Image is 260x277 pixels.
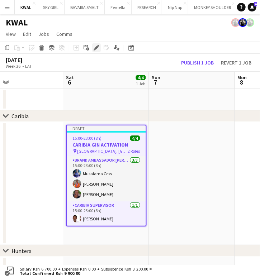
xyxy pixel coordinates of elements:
[238,18,247,27] app-user-avatar: simon yonni
[65,0,105,14] button: BAVARIA SMALT
[37,0,65,14] button: SKY GIRL
[218,59,254,67] button: Revert 1 job
[3,29,19,39] a: View
[130,135,140,141] span: 4/4
[238,74,247,81] span: Mon
[38,31,49,37] span: Jobs
[73,135,102,141] span: 15:00-23:00 (8h)
[246,18,254,27] app-user-avatar: simon yonni
[65,78,74,86] span: 6
[237,78,247,86] span: 8
[6,31,16,37] span: View
[66,125,147,226] app-job-card: Draft15:00-23:00 (8h)4/4CARIBIA GIN ACTIVATION [GEOGRAPHIC_DATA], [GEOGRAPHIC_DATA]2 RolesBrand A...
[132,0,162,14] button: RESEARCH
[152,74,161,81] span: Sun
[77,148,128,154] span: [GEOGRAPHIC_DATA], [GEOGRAPHIC_DATA]
[20,271,152,276] span: Total Confirmed Ksh 9 900.00
[162,0,188,14] button: Nip Nap
[67,125,146,131] div: Draft
[67,156,146,201] app-card-role: Brand Ambassador [PERSON_NAME]3/315:00-23:00 (8h)Musalama Cess[PERSON_NAME][PERSON_NAME]
[6,17,28,28] h1: KWAL
[53,29,75,39] a: Comms
[4,63,22,69] span: Week 36
[136,81,146,86] div: 1 Job
[56,31,72,37] span: Comms
[25,63,32,69] div: EAT
[67,201,146,226] app-card-role: CARIBIA SUPERVISOR1/115:00-23:00 (8h)[PERSON_NAME]
[188,0,237,14] button: MONKEY SHOULDER
[15,0,37,14] button: KWAL
[128,148,140,154] span: 2 Roles
[11,247,32,254] div: Hunters
[136,75,146,80] span: 4/4
[11,113,29,120] div: Caribia
[105,0,132,14] button: Femella
[231,18,240,27] app-user-avatar: simon yonni
[23,31,31,37] span: Edit
[178,59,217,67] button: Publish 1 job
[20,29,34,39] a: Edit
[66,74,74,81] span: Sat
[254,2,257,6] span: 4
[36,29,52,39] a: Jobs
[248,3,256,11] a: 4
[67,142,146,148] h3: CARIBIA GIN ACTIVATION
[151,78,161,86] span: 7
[6,56,48,63] div: [DATE]
[15,267,153,276] div: Salary Ksh 6 700.00 + Expenses Ksh 0.00 + Subsistence Ksh 3 200.00 =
